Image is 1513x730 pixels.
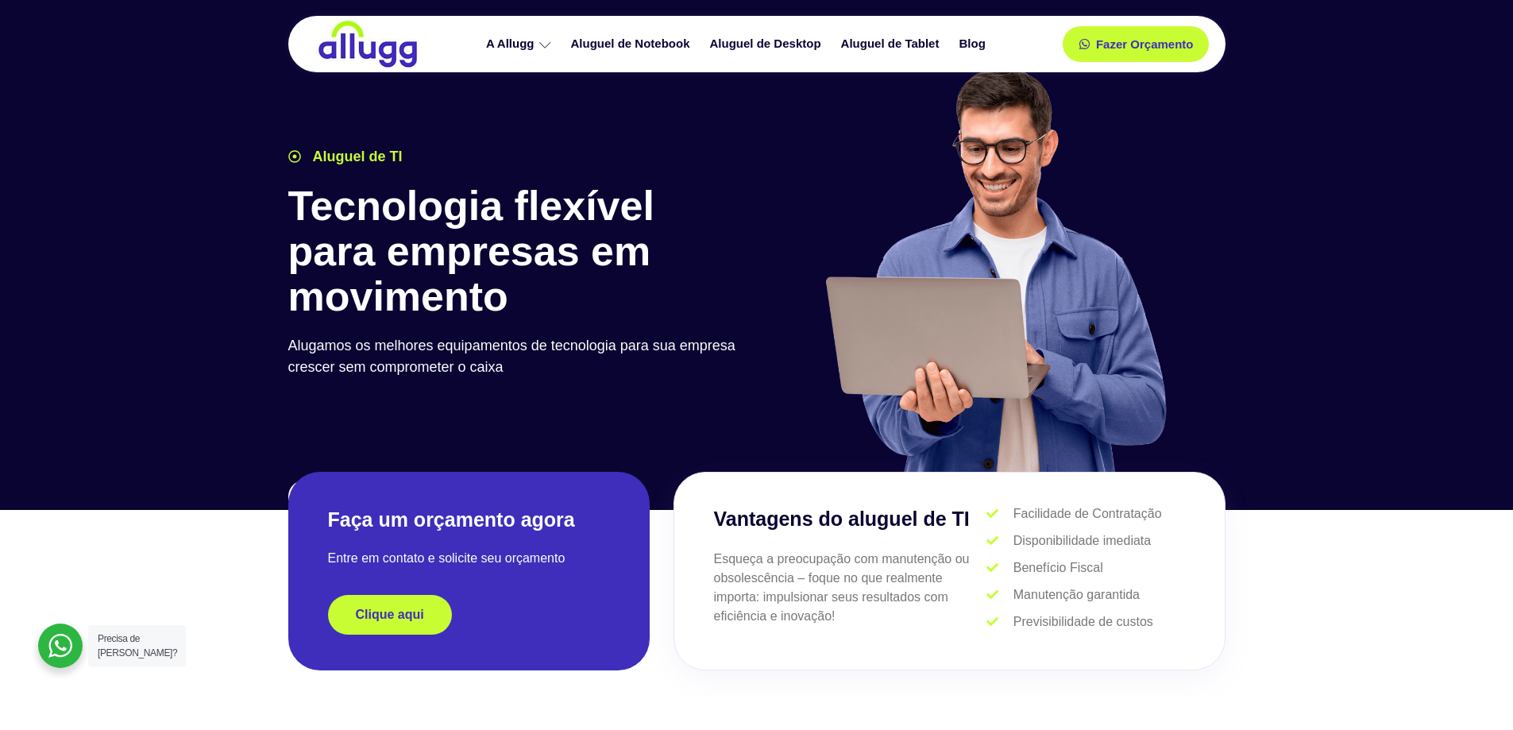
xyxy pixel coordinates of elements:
span: Facilidade de Contratação [1009,504,1162,523]
span: Clique aqui [356,608,424,621]
span: Previsibilidade de custos [1009,612,1153,632]
span: Disponibilidade imediata [1009,531,1151,550]
img: locação de TI é Allugg [316,20,419,68]
span: Precisa de [PERSON_NAME]? [98,633,177,659]
p: Alugamos os melhores equipamentos de tecnologia para sua empresa crescer sem comprometer o caixa [288,335,749,378]
a: Aluguel de Notebook [563,30,702,58]
a: Fazer Orçamento [1063,26,1210,62]
iframe: Chat Widget [1434,654,1513,730]
a: Aluguel de Tablet [833,30,951,58]
img: aluguel de ti para startups [820,67,1170,472]
a: A Allugg [478,30,563,58]
p: Esqueça a preocupação com manutenção ou obsolescência – foque no que realmente importa: impulsion... [714,550,987,626]
a: Aluguel de Desktop [702,30,833,58]
h3: Vantagens do aluguel de TI [714,504,987,535]
span: Manutenção garantida [1009,585,1140,604]
span: Aluguel de TI [309,146,403,168]
a: Blog [951,30,997,58]
h2: Faça um orçamento agora [328,507,610,533]
span: Fazer Orçamento [1096,38,1194,50]
a: Clique aqui [328,595,452,635]
p: Entre em contato e solicite seu orçamento [328,549,610,568]
span: Benefício Fiscal [1009,558,1103,577]
h1: Tecnologia flexível para empresas em movimento [288,183,749,320]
